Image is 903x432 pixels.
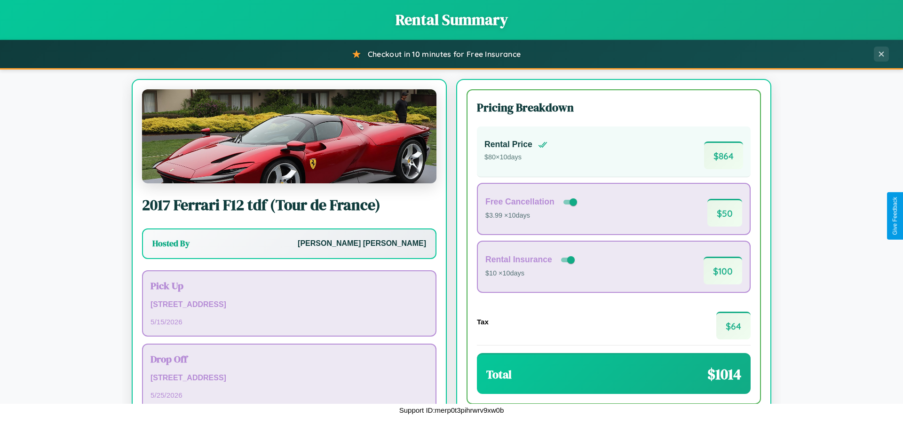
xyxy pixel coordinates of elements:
[485,255,552,265] h4: Rental Insurance
[484,140,532,149] h4: Rental Price
[477,100,751,115] h3: Pricing Breakdown
[150,371,428,385] p: [STREET_ADDRESS]
[485,197,554,207] h4: Free Cancellation
[9,9,894,30] h1: Rental Summary
[485,267,577,280] p: $10 × 10 days
[892,197,898,235] div: Give Feedback
[704,257,742,284] span: $ 100
[486,367,512,382] h3: Total
[368,49,521,59] span: Checkout in 10 minutes for Free Insurance
[298,237,426,251] p: [PERSON_NAME] [PERSON_NAME]
[150,279,428,292] h3: Pick Up
[704,141,743,169] span: $ 864
[477,318,489,326] h4: Tax
[485,210,579,222] p: $3.99 × 10 days
[142,195,436,215] h2: 2017 Ferrari F12 tdf (Tour de France)
[150,315,428,328] p: 5 / 15 / 2026
[707,364,741,385] span: $ 1014
[716,312,751,339] span: $ 64
[707,199,742,227] span: $ 50
[150,352,428,366] h3: Drop Off
[152,238,190,249] h3: Hosted By
[150,389,428,401] p: 5 / 25 / 2026
[484,151,547,164] p: $ 80 × 10 days
[150,298,428,312] p: [STREET_ADDRESS]
[142,89,436,183] img: Ferrari F12 tdf (Tour de France)
[399,404,504,416] p: Support ID: merp0t3pihrwrv9xw0b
